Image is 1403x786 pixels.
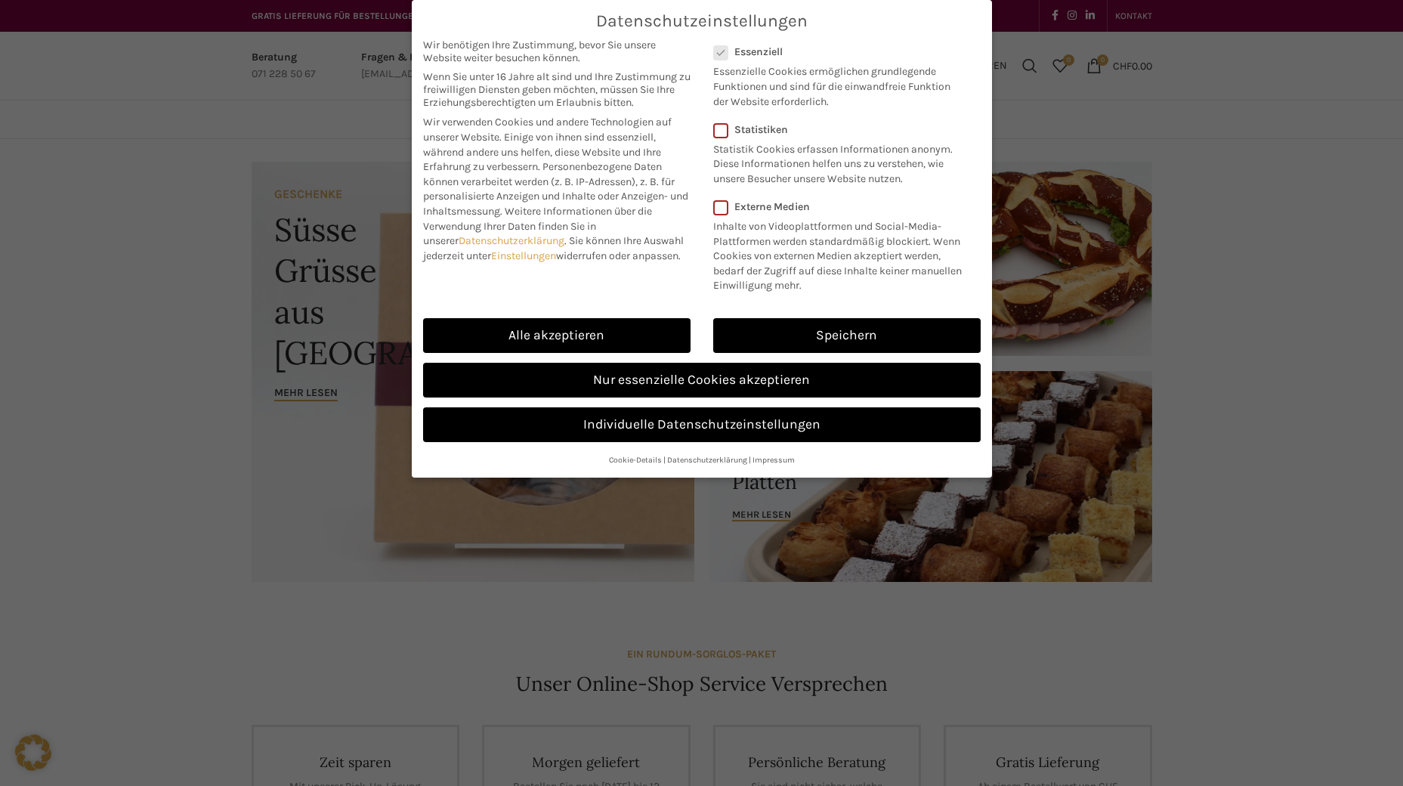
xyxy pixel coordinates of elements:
a: Datenschutzerklärung [667,455,747,465]
span: Personenbezogene Daten können verarbeitet werden (z. B. IP-Adressen), z. B. für personalisierte A... [423,160,688,218]
span: Datenschutzeinstellungen [596,11,808,31]
label: Statistiken [713,123,961,136]
span: Wir benötigen Ihre Zustimmung, bevor Sie unsere Website weiter besuchen können. [423,39,691,64]
label: Essenziell [713,45,961,58]
a: Nur essenzielle Cookies akzeptieren [423,363,981,398]
p: Inhalte von Videoplattformen und Social-Media-Plattformen werden standardmäßig blockiert. Wenn Co... [713,213,971,293]
a: Datenschutzerklärung [459,234,564,247]
p: Essenzielle Cookies ermöglichen grundlegende Funktionen und sind für die einwandfreie Funktion de... [713,58,961,109]
a: Alle akzeptieren [423,318,691,353]
span: Sie können Ihre Auswahl jederzeit unter widerrufen oder anpassen. [423,234,684,262]
label: Externe Medien [713,200,971,213]
p: Statistik Cookies erfassen Informationen anonym. Diese Informationen helfen uns zu verstehen, wie... [713,136,961,187]
a: Einstellungen [491,249,556,262]
a: Impressum [752,455,795,465]
span: Weitere Informationen über die Verwendung Ihrer Daten finden Sie in unserer . [423,205,652,247]
span: Wenn Sie unter 16 Jahre alt sind und Ihre Zustimmung zu freiwilligen Diensten geben möchten, müss... [423,70,691,109]
span: Wir verwenden Cookies und andere Technologien auf unserer Website. Einige von ihnen sind essenzie... [423,116,672,173]
a: Speichern [713,318,981,353]
a: Individuelle Datenschutzeinstellungen [423,407,981,442]
a: Cookie-Details [609,455,662,465]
